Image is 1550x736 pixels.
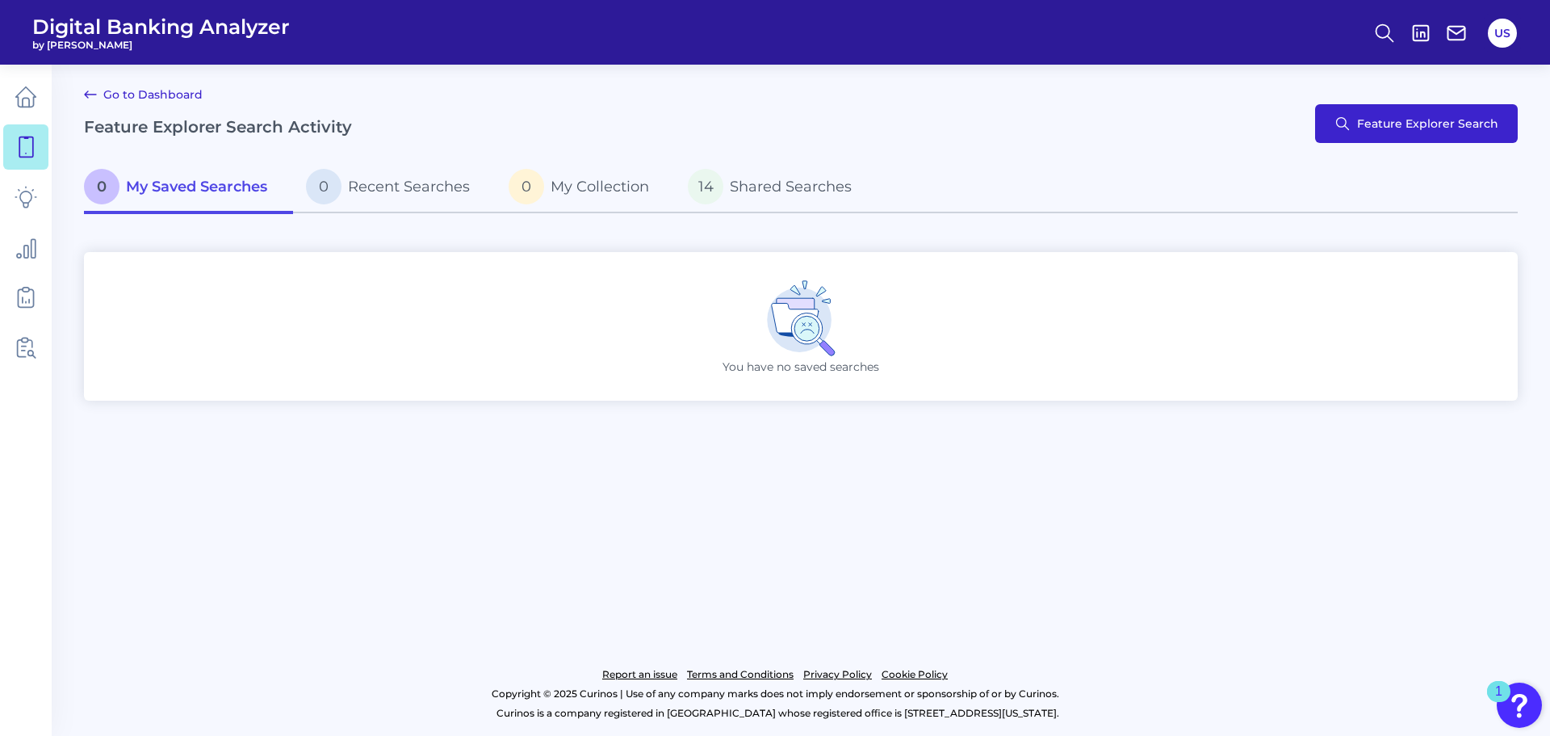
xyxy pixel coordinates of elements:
button: Feature Explorer Search [1315,104,1518,143]
button: Open Resource Center, 1 new notification [1497,683,1542,728]
span: My Collection [551,178,649,196]
span: Shared Searches [730,178,852,196]
a: Report an issue [602,665,677,684]
h2: Feature Explorer Search Activity [84,117,352,137]
p: Curinos is a company registered in [GEOGRAPHIC_DATA] whose registered office is [STREET_ADDRESS][... [84,704,1471,723]
div: You have no saved searches [84,252,1518,401]
a: Cookie Policy [882,665,948,684]
a: Go to Dashboard [84,85,203,104]
span: Recent Searches [348,178,470,196]
p: Copyright © 2025 Curinos | Use of any company marks does not imply endorsement or sponsorship of ... [79,684,1471,704]
button: US [1488,19,1517,48]
a: 0My Collection [496,162,675,214]
a: Terms and Conditions [687,665,794,684]
span: 0 [509,169,544,204]
a: 0My Saved Searches [84,162,293,214]
span: 0 [306,169,341,204]
span: Feature Explorer Search [1357,117,1498,130]
span: Digital Banking Analyzer [32,15,290,39]
a: 14Shared Searches [675,162,878,214]
a: Privacy Policy [803,665,872,684]
span: by [PERSON_NAME] [32,39,290,51]
span: 14 [688,169,723,204]
a: 0Recent Searches [293,162,496,214]
div: 1 [1495,692,1502,713]
span: 0 [84,169,119,204]
span: My Saved Searches [126,178,267,196]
